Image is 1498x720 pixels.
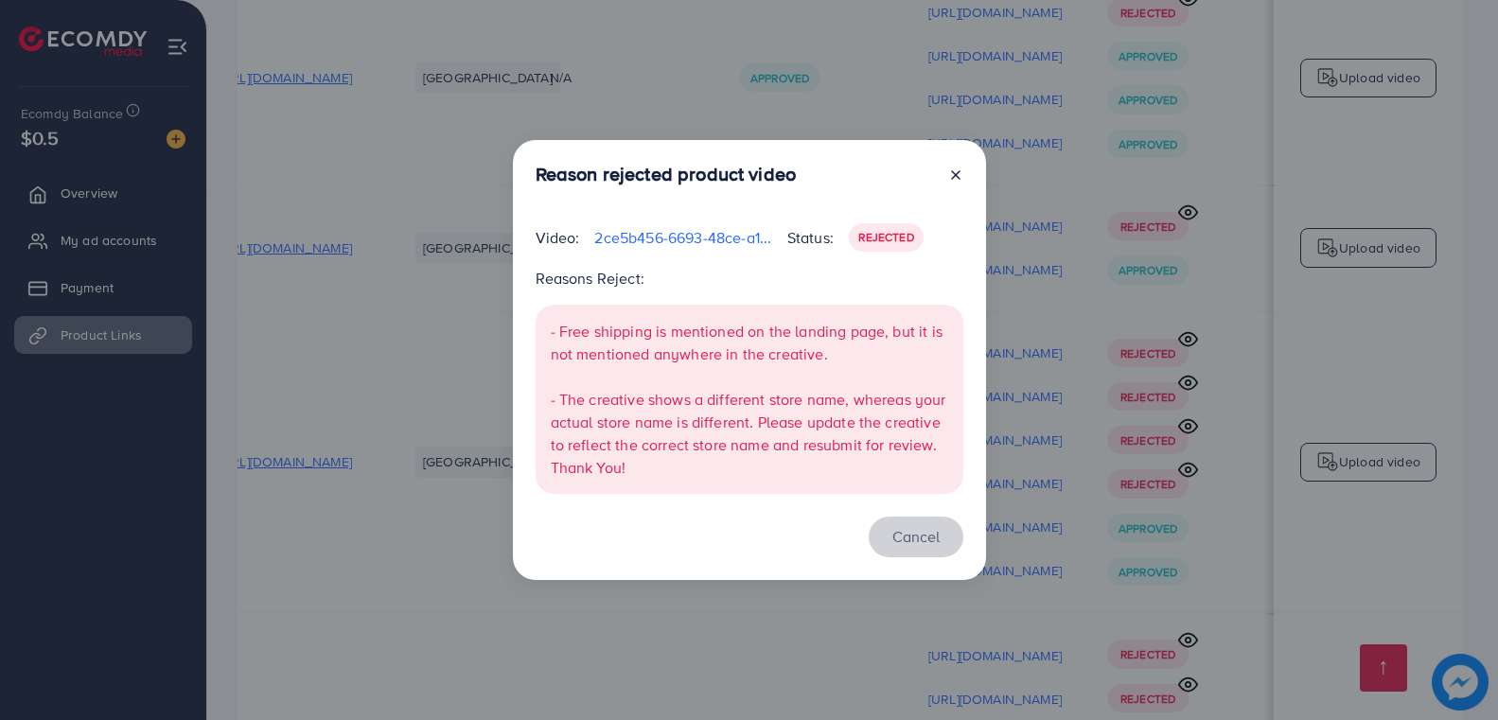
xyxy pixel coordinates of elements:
p: Status: [787,226,834,249]
button: Cancel [869,517,963,557]
h3: Reason rejected product video [536,163,797,185]
p: - The creative shows a different store name, whereas your actual store name is different. Please ... [551,388,948,479]
span: Rejected [858,229,913,245]
p: Reasons Reject: [536,267,963,290]
p: - Free shipping is mentioned on the landing page, but it is not mentioned anywhere in the creative. [551,320,948,365]
p: Video: [536,226,580,249]
p: 2ce5b456-6693-48ce-a193-de9a230c0e46-1760024726082.mp4 [594,226,771,249]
